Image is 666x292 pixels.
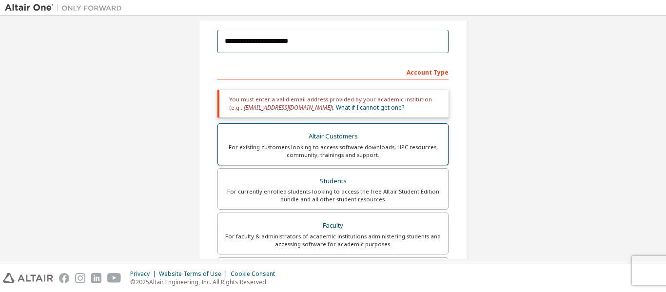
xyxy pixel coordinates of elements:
span: [EMAIL_ADDRESS][DOMAIN_NAME] [244,103,332,112]
img: linkedin.svg [91,273,101,283]
div: For existing customers looking to access software downloads, HPC resources, community, trainings ... [224,143,442,159]
div: You must enter a valid email address provided by your academic institution (e.g., ). [217,90,449,117]
img: youtube.svg [107,273,121,283]
img: facebook.svg [59,273,69,283]
div: For faculty & administrators of academic institutions administering students and accessing softwa... [224,233,442,248]
img: instagram.svg [75,273,85,283]
p: © 2025 Altair Engineering, Inc. All Rights Reserved. [130,278,281,286]
div: For currently enrolled students looking to access the free Altair Student Edition bundle and all ... [224,188,442,203]
div: Account Type [217,64,449,79]
div: Faculty [224,219,442,233]
div: Website Terms of Use [159,270,231,278]
img: altair_logo.svg [3,273,53,283]
div: Cookie Consent [231,270,281,278]
a: What if I cannot get one? [336,103,404,112]
img: Altair One [5,3,127,13]
div: Altair Customers [224,130,442,143]
div: Students [224,175,442,188]
div: Privacy [130,270,159,278]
